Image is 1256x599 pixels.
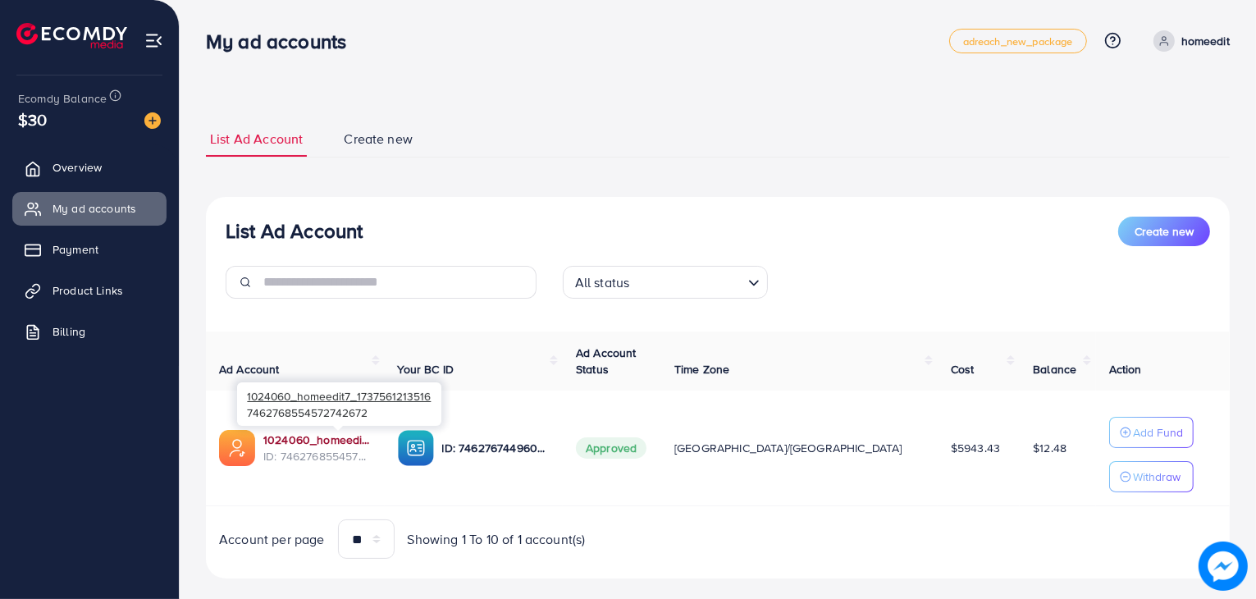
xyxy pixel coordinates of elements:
span: $12.48 [1033,440,1066,456]
div: 7462768554572742672 [237,382,441,426]
span: Cost [951,361,975,377]
img: image [144,112,161,129]
span: Ecomdy Balance [18,90,107,107]
span: [GEOGRAPHIC_DATA]/[GEOGRAPHIC_DATA] [674,440,902,456]
a: adreach_new_package [949,29,1087,53]
span: $5943.43 [951,440,1000,456]
img: ic-ba-acc.ded83a64.svg [398,430,434,466]
button: Create new [1118,217,1210,246]
a: Product Links [12,274,167,307]
span: Create new [344,130,413,149]
span: Product Links [53,282,123,299]
span: Payment [53,241,98,258]
p: ID: 7462767449604177937 [442,438,550,458]
p: Add Fund [1133,423,1183,442]
img: menu [144,31,163,50]
h3: My ad accounts [206,30,359,53]
h3: List Ad Account [226,219,363,243]
span: ID: 7462768554572742672 [263,448,372,464]
a: Payment [12,233,167,266]
a: homeedit [1147,30,1230,52]
span: Approved [576,437,646,459]
p: Withdraw [1133,467,1181,487]
input: Search for option [634,267,741,295]
span: Your BC ID [398,361,454,377]
span: Billing [53,323,85,340]
span: Time Zone [674,361,729,377]
a: Overview [12,151,167,184]
a: My ad accounts [12,192,167,225]
span: Create new [1135,223,1194,240]
button: Add Fund [1109,417,1194,448]
span: List Ad Account [210,130,303,149]
span: Ad Account [219,361,280,377]
img: image [1203,546,1244,587]
span: All status [572,271,633,295]
img: ic-ads-acc.e4c84228.svg [219,430,255,466]
span: Balance [1033,361,1076,377]
span: 1024060_homeedit7_1737561213516 [247,388,431,404]
div: Search for option [563,266,768,299]
img: logo [16,23,127,48]
span: adreach_new_package [963,36,1073,47]
span: Action [1109,361,1142,377]
span: My ad accounts [53,200,136,217]
p: homeedit [1181,31,1230,51]
a: Billing [12,315,167,348]
span: Showing 1 To 10 of 1 account(s) [408,530,586,549]
button: Withdraw [1109,461,1194,492]
span: Overview [53,159,102,176]
span: Ad Account Status [576,345,637,377]
a: 1024060_homeedit7_1737561213516 [263,432,372,448]
span: $30 [18,107,47,131]
span: Account per page [219,530,325,549]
